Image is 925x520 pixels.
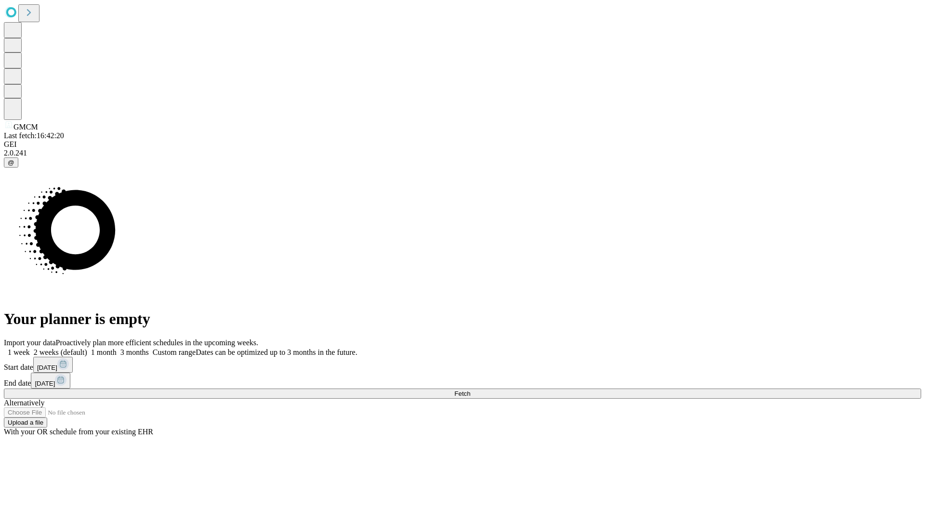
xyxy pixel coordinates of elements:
[454,390,470,397] span: Fetch
[8,159,14,166] span: @
[4,140,921,149] div: GEI
[4,131,64,140] span: Last fetch: 16:42:20
[4,338,56,347] span: Import your data
[153,348,196,356] span: Custom range
[4,373,921,389] div: End date
[4,399,44,407] span: Alternatively
[196,348,357,356] span: Dates can be optimized up to 3 months in the future.
[8,348,30,356] span: 1 week
[4,389,921,399] button: Fetch
[56,338,258,347] span: Proactively plan more efficient schedules in the upcoming weeks.
[4,310,921,328] h1: Your planner is empty
[34,348,87,356] span: 2 weeks (default)
[37,364,57,371] span: [DATE]
[13,123,38,131] span: GMCM
[4,149,921,157] div: 2.0.241
[4,357,921,373] div: Start date
[91,348,117,356] span: 1 month
[35,380,55,387] span: [DATE]
[120,348,149,356] span: 3 months
[4,157,18,168] button: @
[4,417,47,428] button: Upload a file
[4,428,153,436] span: With your OR schedule from your existing EHR
[33,357,73,373] button: [DATE]
[31,373,70,389] button: [DATE]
